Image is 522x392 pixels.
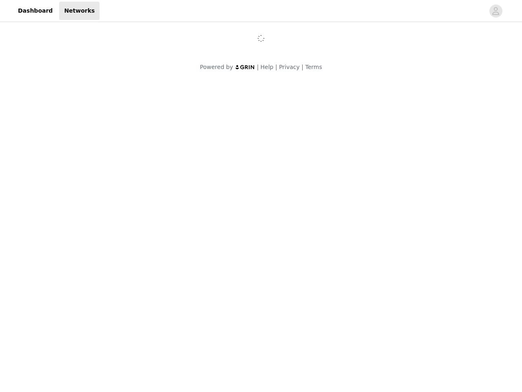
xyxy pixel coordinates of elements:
[275,64,277,70] span: |
[257,64,259,70] span: |
[13,2,58,20] a: Dashboard
[59,2,100,20] a: Networks
[279,64,300,70] a: Privacy
[301,64,303,70] span: |
[200,64,233,70] span: Powered by
[235,65,255,70] img: logo
[492,4,500,18] div: avatar
[261,64,274,70] a: Help
[305,64,322,70] a: Terms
